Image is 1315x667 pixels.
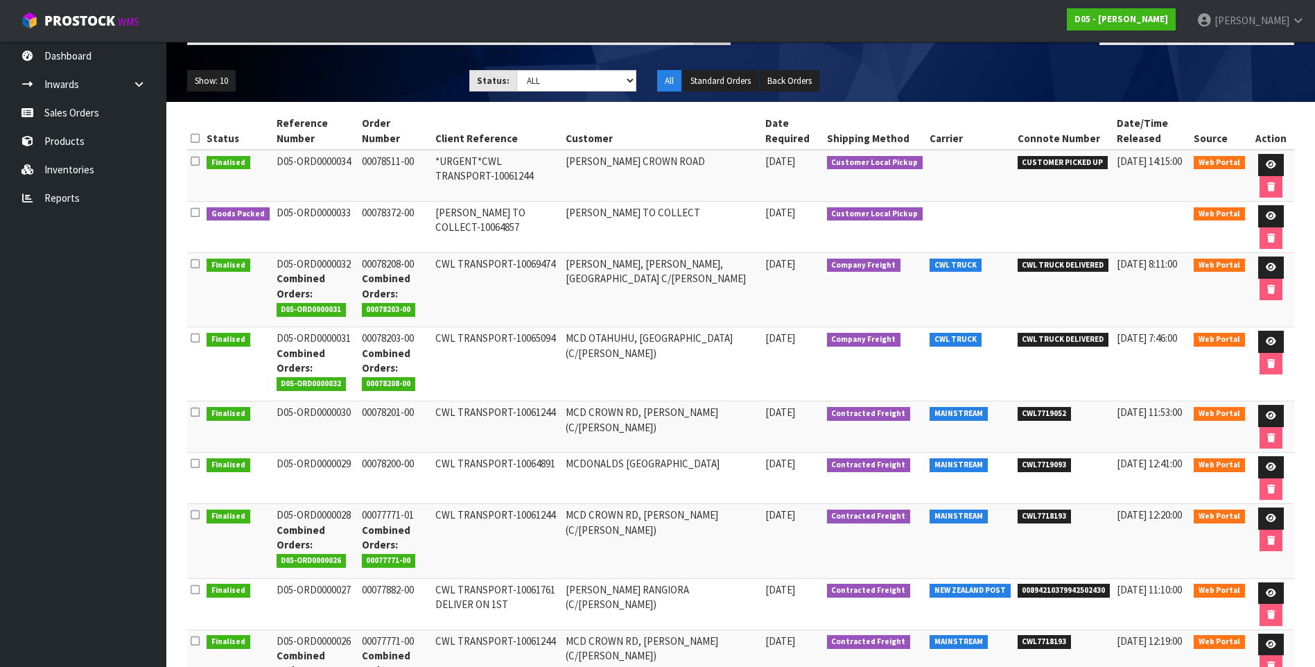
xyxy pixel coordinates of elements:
[765,508,795,521] span: [DATE]
[1194,333,1245,347] span: Web Portal
[765,257,795,270] span: [DATE]
[1194,510,1245,523] span: Web Portal
[562,253,762,327] td: [PERSON_NAME], [PERSON_NAME], [GEOGRAPHIC_DATA] C/[PERSON_NAME]
[1190,112,1248,150] th: Source
[1018,259,1109,272] span: CWL TRUCK DELIVERED
[762,112,824,150] th: Date Required
[207,259,250,272] span: Finalised
[207,407,250,421] span: Finalised
[358,327,433,401] td: 00078203-00
[827,407,911,421] span: Contracted Freight
[1117,457,1182,470] span: [DATE] 12:41:00
[277,523,325,551] strong: Combined Orders:
[765,583,795,596] span: [DATE]
[827,458,911,472] span: Contracted Freight
[930,458,988,472] span: MAINSTREAM
[362,272,410,300] strong: Combined Orders:
[273,578,358,630] td: D05-ORD0000027
[273,202,358,253] td: D05-ORD0000033
[765,406,795,419] span: [DATE]
[207,156,250,170] span: Finalised
[562,504,762,578] td: MCD CROWN RD, [PERSON_NAME] (C/[PERSON_NAME])
[203,112,273,150] th: Status
[432,453,562,504] td: CWL TRANSPORT-10064891
[477,75,510,87] strong: Status:
[362,377,416,391] span: 00078208-00
[432,202,562,253] td: [PERSON_NAME] TO COLLECT-10064857
[1117,583,1182,596] span: [DATE] 11:10:00
[1117,331,1177,345] span: [DATE] 7:46:00
[432,327,562,401] td: CWL TRANSPORT-10065094
[358,453,433,504] td: 00078200-00
[358,150,433,202] td: 00078511-00
[187,70,236,92] button: Show: 10
[432,253,562,327] td: CWL TRANSPORT-10069474
[273,401,358,453] td: D05-ORD0000030
[1018,458,1072,472] span: CWL7719093
[277,272,325,300] strong: Combined Orders:
[1194,259,1245,272] span: Web Portal
[926,112,1014,150] th: Carrier
[207,635,250,649] span: Finalised
[1018,156,1108,170] span: CUSTOMER PICKED UP
[827,207,923,221] span: Customer Local Pickup
[760,70,819,92] button: Back Orders
[930,407,988,421] span: MAINSTREAM
[207,510,250,523] span: Finalised
[827,333,901,347] span: Company Freight
[273,327,358,401] td: D05-ORD0000031
[358,112,433,150] th: Order Number
[827,635,911,649] span: Contracted Freight
[432,401,562,453] td: CWL TRANSPORT-10061244
[562,112,762,150] th: Customer
[765,206,795,219] span: [DATE]
[1018,635,1072,649] span: CWL7718193
[827,156,923,170] span: Customer Local Pickup
[930,510,988,523] span: MAINSTREAM
[358,504,433,578] td: 00077771-01
[277,554,347,568] span: D05-ORD0000026
[1117,634,1182,648] span: [DATE] 12:19:00
[562,578,762,630] td: [PERSON_NAME] RANGIORA (C/[PERSON_NAME])
[1117,257,1177,270] span: [DATE] 8:11:00
[930,635,988,649] span: MAINSTREAM
[432,150,562,202] td: *URGENT*CWL TRANSPORT-10061244
[765,634,795,648] span: [DATE]
[207,458,250,472] span: Finalised
[683,70,758,92] button: Standard Orders
[207,207,270,221] span: Goods Packed
[1117,406,1182,419] span: [DATE] 11:53:00
[362,523,410,551] strong: Combined Orders:
[1194,156,1245,170] span: Web Portal
[930,584,1011,598] span: NEW ZEALAND POST
[827,584,911,598] span: Contracted Freight
[1214,14,1289,27] span: [PERSON_NAME]
[432,504,562,578] td: CWL TRANSPORT-10061244
[118,15,139,28] small: WMS
[765,457,795,470] span: [DATE]
[432,578,562,630] td: CWL TRANSPORT-10061761 DELIVER ON 1ST
[562,453,762,504] td: MCDONALDS [GEOGRAPHIC_DATA]
[362,347,410,374] strong: Combined Orders:
[1113,112,1190,150] th: Date/Time Released
[273,150,358,202] td: D05-ORD0000034
[562,401,762,453] td: MCD CROWN RD, [PERSON_NAME] (C/[PERSON_NAME])
[273,453,358,504] td: D05-ORD0000029
[277,303,347,317] span: D05-ORD0000031
[1117,155,1182,168] span: [DATE] 14:15:00
[1014,112,1114,150] th: Connote Number
[765,155,795,168] span: [DATE]
[765,331,795,345] span: [DATE]
[277,347,325,374] strong: Combined Orders:
[273,112,358,150] th: Reference Number
[562,150,762,202] td: [PERSON_NAME] CROWN ROAD
[21,12,38,29] img: cube-alt.png
[1018,407,1072,421] span: CWL7719052
[1018,333,1109,347] span: CWL TRUCK DELIVERED
[827,510,911,523] span: Contracted Freight
[1194,207,1245,221] span: Web Portal
[358,401,433,453] td: 00078201-00
[562,327,762,401] td: MCD OTAHUHU, [GEOGRAPHIC_DATA] (C/[PERSON_NAME])
[930,259,982,272] span: CWL TRUCK
[1194,407,1245,421] span: Web Portal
